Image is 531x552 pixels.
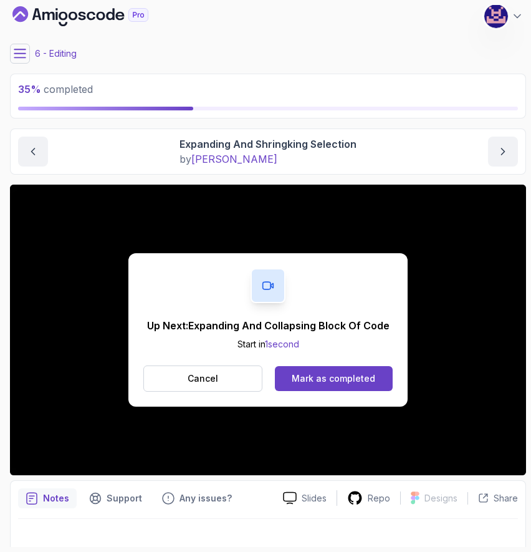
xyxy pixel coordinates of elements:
[147,318,390,333] p: Up Next: Expanding And Collapsing Block Of Code
[43,492,69,505] p: Notes
[12,6,177,26] a: Dashboard
[18,137,48,167] button: previous content
[35,47,77,60] p: 6 - Editing
[488,137,518,167] button: next content
[107,492,142,505] p: Support
[265,339,299,349] span: 1 second
[292,372,375,385] div: Mark as completed
[179,492,232,505] p: Any issues?
[10,185,526,475] iframe: 4 - Expanding and Shringking Selection
[18,83,93,95] span: completed
[147,338,390,351] p: Start in
[273,491,337,505] a: Slides
[191,153,277,165] span: [PERSON_NAME]
[18,83,41,95] span: 35 %
[179,137,356,152] p: Expanding And Shringking Selection
[275,366,393,391] button: Mark as completed
[18,488,77,508] button: notes button
[424,492,457,505] p: Designs
[484,4,508,28] img: user profile image
[337,490,400,506] a: Repo
[188,372,218,385] p: Cancel
[155,488,239,508] button: Feedback button
[143,366,262,392] button: Cancel
[368,492,390,505] p: Repo
[179,152,356,167] p: by
[467,492,518,505] button: Share
[302,492,327,505] p: Slides
[494,492,518,505] p: Share
[484,4,524,29] button: user profile image
[82,488,150,508] button: Support button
